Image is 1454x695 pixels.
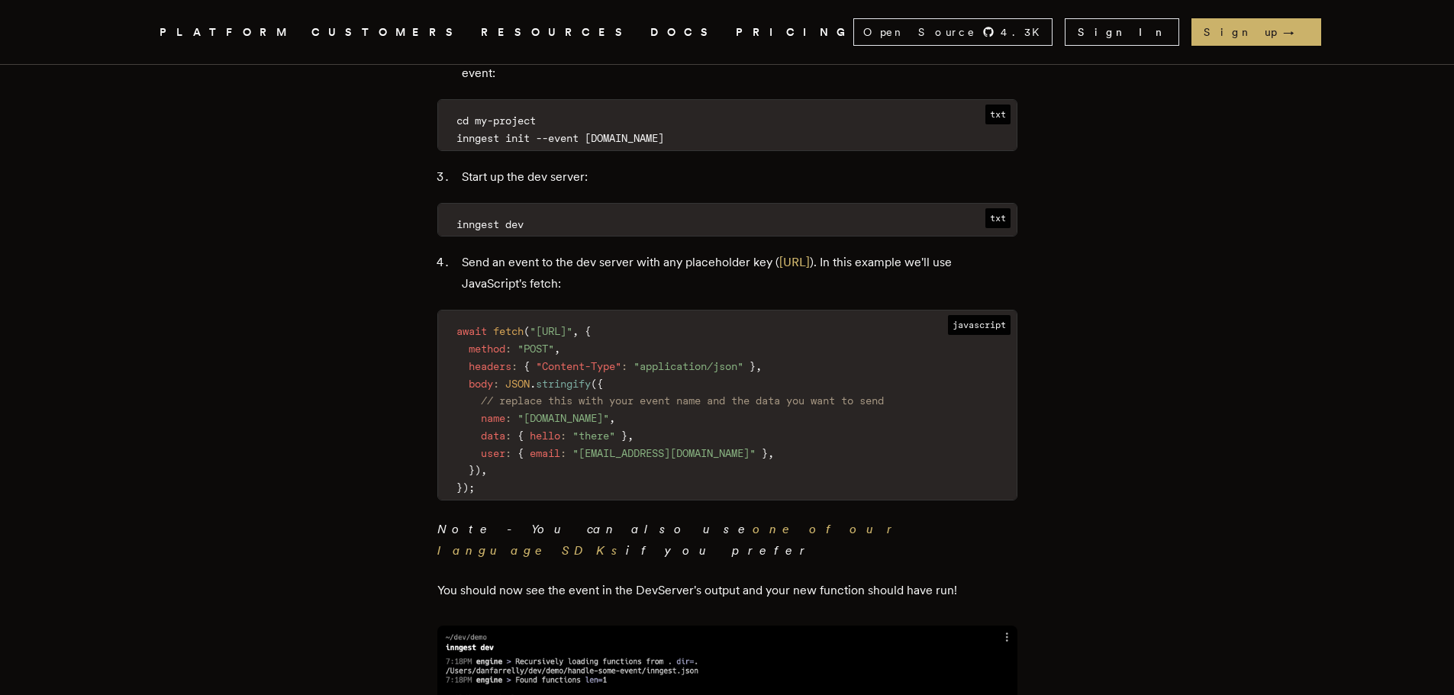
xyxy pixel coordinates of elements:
span: , [609,412,615,424]
span: Open Source [863,24,976,40]
span: user [481,447,505,459]
span: hello [530,430,560,442]
span: headers [469,360,511,372]
span: : [505,430,511,442]
span: } [621,430,627,442]
span: inngest dev [456,218,524,230]
span: ) [475,464,481,476]
span: , [627,430,634,442]
span: , [756,360,762,372]
span: email [530,447,560,459]
span: { [585,325,591,337]
span: . [530,378,536,390]
span: ; [469,481,475,494]
span: JSON [505,378,530,390]
a: PRICING [736,23,853,42]
span: data [481,430,505,442]
span: } [456,481,463,494]
p: You should now see the event in the DevServer's output and your new function should have run! [437,580,1017,601]
span: { [517,430,524,442]
span: javascript [948,315,1011,335]
span: ( [591,378,597,390]
span: ( [524,325,530,337]
li: Send an event to the dev server with any placeholder key ( ). In this example we'll use JavaScrip... [457,252,1017,294]
span: "POST" [517,343,554,355]
span: : [511,360,517,372]
span: "application/json" [634,360,743,372]
span: } [469,464,475,476]
a: CUSTOMERS [311,23,463,42]
li: Start up the dev server: [457,166,1017,188]
span: → [1283,24,1309,40]
span: method [469,343,505,355]
span: "[EMAIL_ADDRESS][DOMAIN_NAME]" [572,447,756,459]
em: Note - You can also use if you prefer [437,522,899,558]
span: : [493,378,499,390]
span: ) [463,481,469,494]
span: , [572,325,579,337]
span: "there" [572,430,615,442]
a: Sign up [1191,18,1321,46]
span: 4.3 K [1001,24,1049,40]
span: fetch [493,325,524,337]
span: { [517,447,524,459]
span: body [469,378,493,390]
span: , [554,343,560,355]
span: } [750,360,756,372]
span: : [560,447,566,459]
span: : [560,430,566,442]
span: } [762,447,768,459]
span: , [768,447,774,459]
span: , [481,464,487,476]
span: stringify [536,378,591,390]
span: { [597,378,603,390]
span: : [505,343,511,355]
span: "[DOMAIN_NAME]" [517,412,609,424]
span: inngest init --event [DOMAIN_NAME] [456,132,664,144]
span: // replace this with your event name and the data you want to send [481,394,884,407]
span: name [481,412,505,424]
span: txt [985,105,1011,124]
button: RESOURCES [481,23,632,42]
span: await [456,325,487,337]
a: [URL] [779,255,810,269]
span: { [524,360,530,372]
a: one of our language SDKs [437,522,899,558]
span: : [621,360,627,372]
span: "[URL]" [530,325,572,337]
a: Sign In [1065,18,1179,46]
span: : [505,412,511,424]
a: DOCS [650,23,717,42]
span: "Content-Type" [536,360,621,372]
span: : [505,447,511,459]
span: txt [985,208,1011,228]
button: PLATFORM [160,23,293,42]
span: cd my-project [456,114,536,127]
